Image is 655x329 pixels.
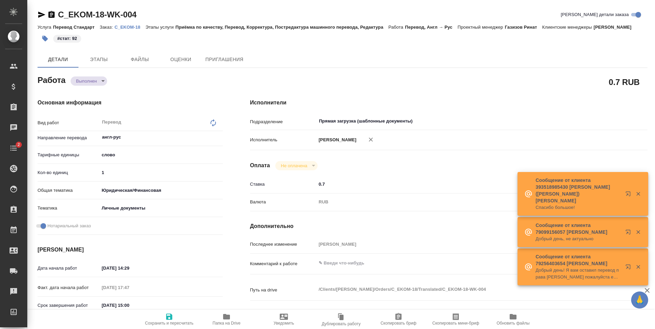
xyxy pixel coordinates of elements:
[389,25,405,30] p: Работа
[631,191,645,197] button: Закрыть
[594,25,637,30] p: [PERSON_NAME]
[2,140,26,157] a: 2
[484,310,542,329] button: Обновить файлы
[99,300,159,310] input: ✎ Введи что-нибудь
[631,264,645,270] button: Закрыть
[115,25,146,30] p: C_EKOM-18
[621,225,638,242] button: Открыть в новой вкладке
[38,152,99,158] p: Тарифные единицы
[497,321,530,326] span: Обновить файлы
[115,24,146,30] a: C_EKOM-18
[53,35,82,41] span: стат: 92
[99,185,223,196] div: Юридическая/Финансовая
[38,119,99,126] p: Вид работ
[47,223,91,229] span: Нотариальный заказ
[38,25,53,30] p: Услуга
[536,222,621,235] p: Сообщение от клиента 79099156057 [PERSON_NAME]
[631,229,645,235] button: Закрыть
[205,55,244,64] span: Приглашения
[38,99,223,107] h4: Основная информация
[316,196,614,208] div: RUB
[219,137,220,138] button: Open
[609,76,640,88] h2: 0.7 RUB
[13,141,24,148] span: 2
[611,120,612,122] button: Open
[316,179,614,189] input: ✎ Введи что-нибудь
[322,321,361,326] span: Дублировать работу
[363,132,378,147] button: Удалить исполнителя
[99,202,223,214] div: Личные документы
[38,73,65,86] h2: Работа
[58,10,136,19] a: C_EKOM-18-WK-004
[250,181,316,188] p: Ставка
[38,284,99,291] p: Факт. дата начала работ
[99,263,159,273] input: ✎ Введи что-нибудь
[123,55,156,64] span: Файлы
[42,55,74,64] span: Детали
[198,310,255,329] button: Папка на Drive
[145,321,193,326] span: Сохранить и пересчитать
[250,260,316,267] p: Комментарий к работе
[83,55,115,64] span: Этапы
[38,11,46,19] button: Скопировать ссылку для ЯМессенджера
[561,11,629,18] span: [PERSON_NAME] детали заказа
[250,222,647,230] h4: Дополнительно
[164,55,197,64] span: Оценки
[312,310,370,329] button: Дублировать работу
[141,310,198,329] button: Сохранить и пересчитать
[457,25,505,30] p: Проектный менеджер
[74,78,99,84] button: Выполнен
[175,25,388,30] p: Приёмка по качеству, Перевод, Корректура, Постредактура машинного перевода, Редактура
[250,241,316,248] p: Последнее изменение
[505,25,542,30] p: Газизов Ринат
[38,31,53,46] button: Добавить тэг
[250,118,316,125] p: Подразделение
[536,177,621,204] p: Сообщение от клиента 393518985430 [PERSON_NAME] ([PERSON_NAME]) [PERSON_NAME]
[100,25,114,30] p: Заказ:
[213,321,241,326] span: Папка на Drive
[250,137,316,143] p: Исполнитель
[274,321,294,326] span: Уведомить
[99,283,159,292] input: Пустое поле
[255,310,312,329] button: Уведомить
[47,11,56,19] button: Скопировать ссылку
[57,35,77,42] p: #стат: 92
[380,321,416,326] span: Скопировать бриф
[38,265,99,272] p: Дата начала работ
[38,187,99,194] p: Общая тематика
[53,25,100,30] p: Перевод Стандарт
[38,302,99,309] p: Срок завершения работ
[536,204,621,211] p: Спасибо большое!
[542,25,594,30] p: Клиентские менеджеры
[71,76,107,86] div: Выполнен
[536,267,621,281] p: Добрый день! Я вам оставил перевод права [PERSON_NAME] пожалуйста ещё не готова?
[405,25,457,30] p: Перевод, Англ → Рус
[38,205,99,212] p: Тематика
[250,161,270,170] h4: Оплата
[275,161,317,170] div: Выполнен
[316,137,356,143] p: [PERSON_NAME]
[99,149,223,161] div: слово
[316,284,614,295] textarea: /Clients/[PERSON_NAME]/Orders/C_EKOM-18/Translated/C_EKOM-18-WK-004
[145,25,175,30] p: Этапы услуги
[536,235,621,242] p: Добрый день, не актуально
[621,187,638,203] button: Открыть в новой вкладке
[279,163,309,169] button: Не оплачена
[536,253,621,267] p: Сообщение от клиента 79256403654 [PERSON_NAME]
[38,246,223,254] h4: [PERSON_NAME]
[316,239,614,249] input: Пустое поле
[250,199,316,205] p: Валюта
[38,169,99,176] p: Кол-во единиц
[250,99,647,107] h4: Исполнители
[370,310,427,329] button: Скопировать бриф
[427,310,484,329] button: Скопировать мини-бриф
[38,134,99,141] p: Направление перевода
[99,168,223,177] input: ✎ Введи что-нибудь
[621,260,638,276] button: Открыть в новой вкладке
[250,287,316,294] p: Путь на drive
[432,321,479,326] span: Скопировать мини-бриф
